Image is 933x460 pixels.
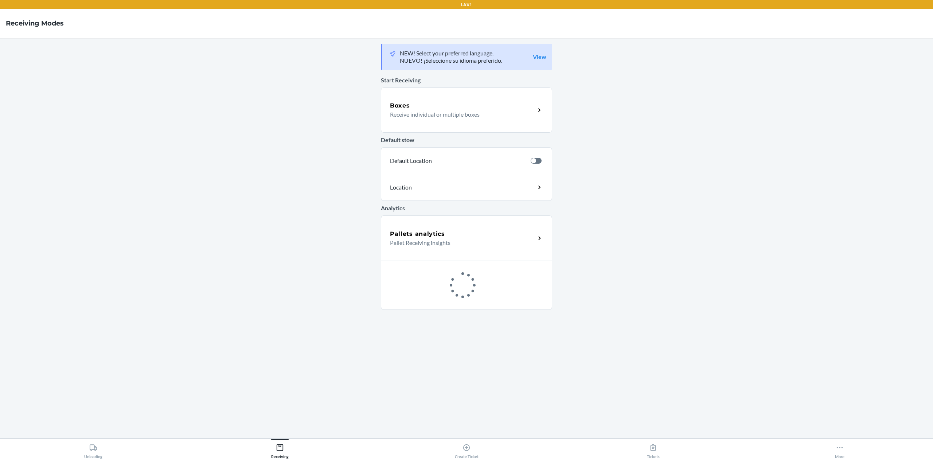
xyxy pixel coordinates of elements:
[390,183,476,192] p: Location
[187,439,373,459] button: Receiving
[390,238,530,247] p: Pallet Receiving insights
[533,53,546,61] a: View
[390,110,530,119] p: Receive individual or multiple boxes
[381,215,552,261] a: Pallets analyticsPallet Receiving insights
[455,441,479,459] div: Create Ticket
[381,174,552,201] a: Location
[560,439,746,459] button: Tickets
[390,156,525,165] p: Default Location
[373,439,560,459] button: Create Ticket
[400,50,502,57] p: NEW! Select your preferred language.
[271,441,289,459] div: Receiving
[647,441,660,459] div: Tickets
[84,441,102,459] div: Unloading
[835,441,844,459] div: More
[390,230,445,238] h5: Pallets analytics
[381,87,552,133] a: BoxesReceive individual or multiple boxes
[381,136,552,144] p: Default stow
[461,1,472,8] p: LAX1
[6,19,64,28] h4: Receiving Modes
[400,57,502,64] p: NUEVO! ¡Seleccione su idioma preferido.
[390,101,410,110] h5: Boxes
[381,76,552,85] p: Start Receiving
[746,439,933,459] button: More
[381,204,552,213] p: Analytics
